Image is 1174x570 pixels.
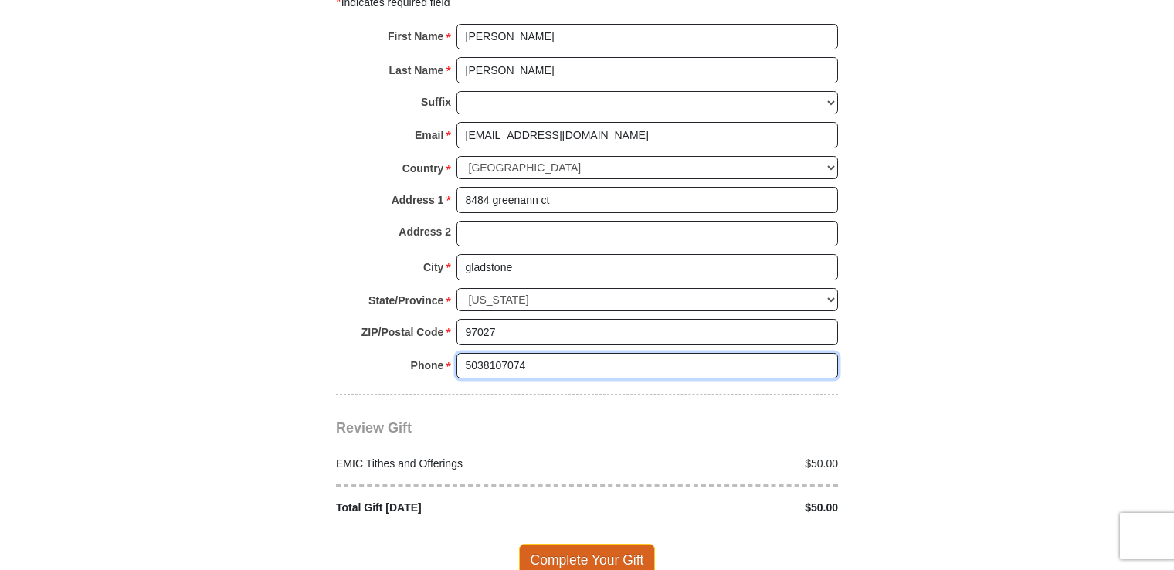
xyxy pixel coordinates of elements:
[328,456,588,472] div: EMIC Tithes and Offerings
[328,500,588,516] div: Total Gift [DATE]
[415,124,443,146] strong: Email
[399,221,451,243] strong: Address 2
[587,500,847,516] div: $50.00
[361,321,444,343] strong: ZIP/Postal Code
[392,189,444,211] strong: Address 1
[402,158,444,179] strong: Country
[587,456,847,472] div: $50.00
[368,290,443,311] strong: State/Province
[421,91,451,113] strong: Suffix
[411,355,444,376] strong: Phone
[388,25,443,47] strong: First Name
[389,59,444,81] strong: Last Name
[336,420,412,436] span: Review Gift
[423,256,443,278] strong: City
